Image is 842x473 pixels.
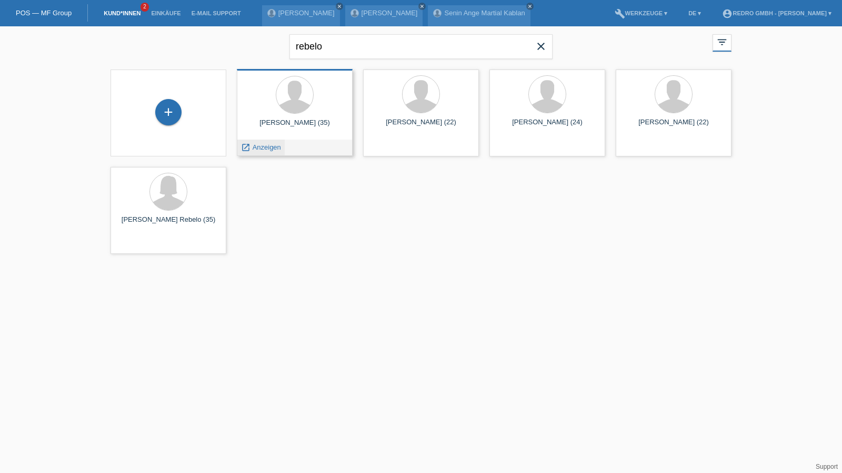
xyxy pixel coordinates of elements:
a: buildWerkzeuge ▾ [609,10,673,16]
a: account_circleRedro GmbH - [PERSON_NAME] ▾ [717,10,837,16]
div: Kund*in hinzufügen [156,103,181,121]
a: close [336,3,343,10]
a: close [418,3,426,10]
i: filter_list [716,36,728,48]
i: close [337,4,342,9]
i: build [615,8,625,19]
i: close [535,40,547,53]
i: launch [241,143,250,152]
i: close [527,4,533,9]
a: launch Anzeigen [241,143,281,151]
a: Support [816,463,838,470]
a: Senin Ange Martial Kablan [444,9,525,17]
a: Kund*innen [98,10,146,16]
a: DE ▾ [683,10,706,16]
a: E-Mail Support [186,10,246,16]
span: Anzeigen [253,143,281,151]
i: account_circle [722,8,733,19]
div: [PERSON_NAME] Rebelo (35) [119,215,218,232]
a: [PERSON_NAME] [278,9,335,17]
div: [PERSON_NAME] (22) [624,118,723,135]
a: POS — MF Group [16,9,72,17]
div: [PERSON_NAME] (35) [245,119,344,135]
a: Einkäufe [146,10,186,16]
input: Suche... [289,34,553,59]
i: close [419,4,425,9]
div: [PERSON_NAME] (24) [498,118,597,135]
span: 2 [141,3,149,12]
a: [PERSON_NAME] [362,9,418,17]
a: close [526,3,534,10]
div: [PERSON_NAME] (22) [372,118,470,135]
